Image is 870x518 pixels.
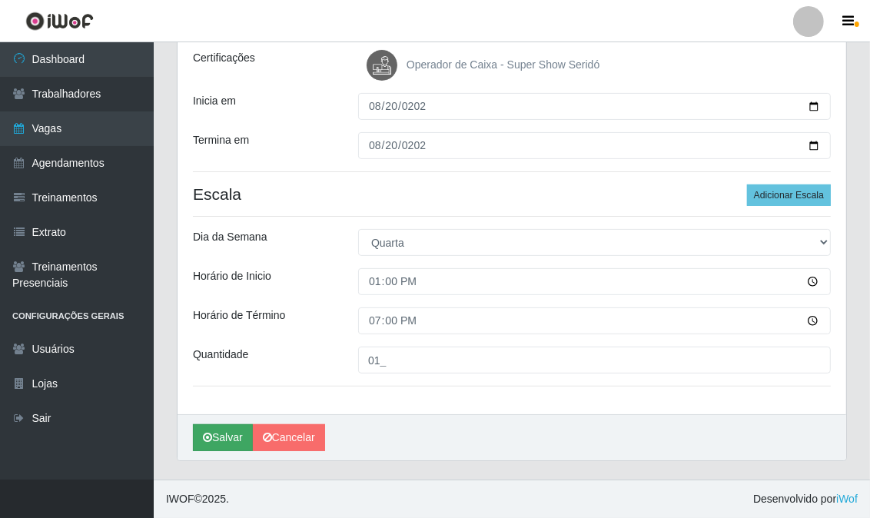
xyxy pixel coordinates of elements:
[193,307,285,324] label: Horário de Término
[358,132,831,159] input: 00/00/0000
[193,424,253,451] button: Salvar
[193,132,249,148] label: Termina em
[836,493,858,505] a: iWof
[193,184,831,204] h4: Escala
[358,93,831,120] input: 00/00/0000
[193,50,255,66] label: Certificações
[358,307,831,334] input: 00:00
[193,93,236,109] label: Inicia em
[358,347,831,374] input: Informe a quantidade...
[407,58,599,71] span: Operador de Caixa - Super Show Seridó
[367,50,403,81] img: Operador de Caixa - Super Show Seridó
[193,347,248,363] label: Quantidade
[253,424,325,451] a: Cancelar
[193,229,267,245] label: Dia da Semana
[753,491,858,507] span: Desenvolvido por
[166,491,229,507] span: © 2025 .
[25,12,94,31] img: CoreUI Logo
[193,268,271,284] label: Horário de Inicio
[358,268,831,295] input: 00:00
[166,493,194,505] span: IWOF
[747,184,831,206] button: Adicionar Escala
